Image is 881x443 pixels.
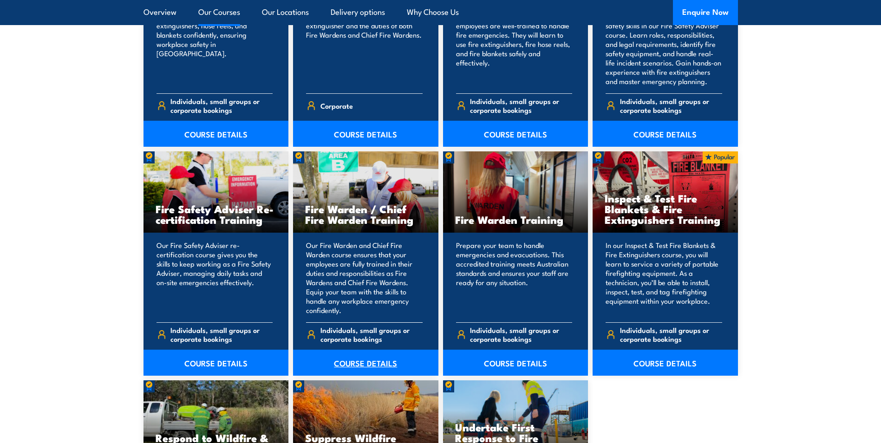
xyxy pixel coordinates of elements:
span: Individuals, small groups or corporate bookings [170,326,273,343]
a: COURSE DETAILS [144,350,289,376]
p: Train your team in essential fire safety. Learn to use fire extinguishers, hose reels, and blanke... [157,2,273,86]
span: Corporate [320,98,353,113]
h3: Inspect & Test Fire Blankets & Fire Extinguishers Training [605,193,726,225]
p: Our Fire Warden and Chief Fire Warden course ensures that your employees are fully trained in the... [306,241,423,315]
p: Our Fire Combo Awareness Day includes training on how to use a fire extinguisher and the duties o... [306,2,423,86]
h3: Fire Warden Training [455,214,576,225]
p: Equip your team in [GEOGRAPHIC_DATA] with key fire safety skills in our Fire Safety Adviser cours... [606,2,722,86]
p: In our Inspect & Test Fire Blankets & Fire Extinguishers course, you will learn to service a vari... [606,241,722,315]
a: COURSE DETAILS [593,121,738,147]
p: Our Fire Safety Adviser re-certification course gives you the skills to keep working as a Fire Sa... [157,241,273,315]
a: COURSE DETAILS [144,121,289,147]
p: Our Fire Extinguisher and Fire Warden course will ensure your employees are well-trained to handl... [456,2,573,86]
span: Individuals, small groups or corporate bookings [470,97,572,114]
h3: Fire Safety Adviser Re-certification Training [156,203,277,225]
span: Individuals, small groups or corporate bookings [320,326,423,343]
span: Individuals, small groups or corporate bookings [620,326,722,343]
span: Individuals, small groups or corporate bookings [470,326,572,343]
a: COURSE DETAILS [443,121,588,147]
a: COURSE DETAILS [293,350,438,376]
span: Individuals, small groups or corporate bookings [170,97,273,114]
span: Individuals, small groups or corporate bookings [620,97,722,114]
p: Prepare your team to handle emergencies and evacuations. This accredited training meets Australia... [456,241,573,315]
a: COURSE DETAILS [593,350,738,376]
h3: Fire Warden / Chief Fire Warden Training [305,203,426,225]
a: COURSE DETAILS [293,121,438,147]
a: COURSE DETAILS [443,350,588,376]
